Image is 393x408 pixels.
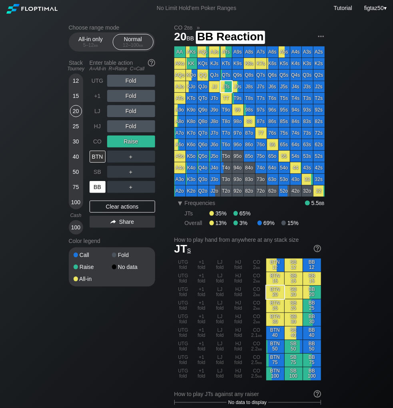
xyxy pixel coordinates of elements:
[221,46,232,58] div: ATs
[209,210,233,217] div: 35%
[221,185,232,197] div: T2o
[279,185,290,197] div: 52o
[303,286,321,299] div: BB 20
[116,42,150,48] div: 12 – 100
[174,299,192,312] div: UTG fold
[256,319,260,324] span: bb
[90,201,155,213] div: Clear actions
[209,220,233,226] div: 13%
[302,139,313,150] div: 63s
[279,174,290,185] div: 53o
[255,127,267,139] div: 77
[70,196,82,208] div: 100
[232,81,243,92] div: J9s
[196,31,265,44] span: BB Reaction
[107,120,155,132] div: Fold
[281,220,299,226] div: 15%
[229,259,247,272] div: HJ fold
[193,272,211,285] div: +1 fold
[303,326,321,340] div: BB 40
[197,93,209,104] div: QTo
[211,299,229,312] div: LJ fold
[302,116,313,127] div: 83s
[313,70,325,81] div: Q2s
[232,139,243,150] div: 96o
[209,46,220,58] div: AJs
[255,58,267,69] div: K7s
[267,116,278,127] div: 86s
[305,200,324,206] div: 5.5
[244,104,255,115] div: 98s
[267,104,278,115] div: 96s
[266,326,284,340] div: BTN 40
[266,259,284,272] div: BTN 12
[186,46,197,58] div: AKs
[185,210,209,217] div: JTs
[290,185,301,197] div: 42o
[255,70,267,81] div: Q7s
[285,326,303,340] div: SB 40
[221,151,232,162] div: T5o
[211,259,229,272] div: LJ fold
[290,139,301,150] div: 64s
[267,93,278,104] div: T6s
[255,185,267,197] div: 72o
[303,259,321,272] div: BB 12
[290,58,301,69] div: K4s
[266,299,284,312] div: BTN 25
[317,32,325,41] img: ellipsis.fd386fe8.svg
[186,174,197,185] div: K3o
[256,305,260,311] span: bb
[90,120,106,132] div: HJ
[66,66,86,72] div: Tourney
[290,151,301,162] div: 54s
[279,46,290,58] div: A5s
[209,162,220,173] div: J4o
[107,181,155,193] div: ＋
[175,198,186,208] div: ▾
[187,24,192,31] span: bb
[197,81,209,92] div: QJo
[313,185,325,197] div: 22
[69,24,155,31] h2: Choose range mode
[232,151,243,162] div: 95o
[290,93,301,104] div: T4s
[186,185,197,197] div: K2o
[186,58,197,69] div: KK
[174,326,192,340] div: UTG fold
[186,116,197,127] div: K8o
[267,162,278,173] div: 64o
[313,162,325,173] div: 42s
[70,166,82,178] div: 50
[174,243,191,255] span: JT
[221,93,232,104] div: TT
[197,70,209,81] div: QQ
[209,104,220,115] div: J9o
[209,116,220,127] div: J8o
[362,4,388,12] div: ▾
[248,286,266,299] div: CO 2
[267,151,278,162] div: 65o
[232,104,243,115] div: 99
[256,292,260,297] span: bb
[255,46,267,58] div: A7s
[70,90,82,102] div: 15
[255,81,267,92] div: J7s
[221,81,232,92] div: JTs
[232,93,243,104] div: T9s
[244,93,255,104] div: T8s
[221,139,232,150] div: T6o
[197,162,209,173] div: Q4o
[290,46,301,58] div: A4s
[313,93,325,104] div: T2s
[90,90,106,102] div: +1
[364,5,384,11] span: figtaz50
[255,162,267,173] div: 74o
[147,58,156,67] img: help.32db89a4.svg
[302,174,313,185] div: 33
[174,81,186,92] div: AJo
[193,24,204,31] span: »
[244,151,255,162] div: 85o
[197,46,209,58] div: AQs
[174,286,192,299] div: UTG fold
